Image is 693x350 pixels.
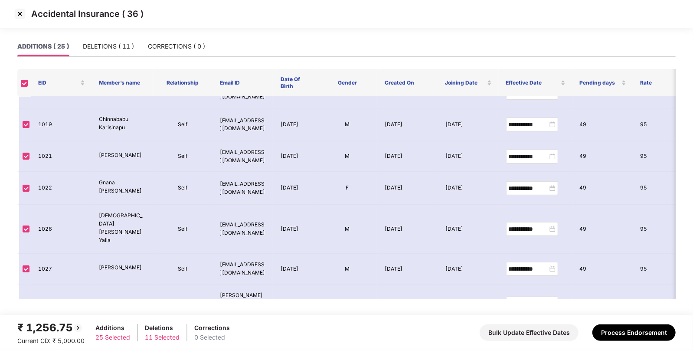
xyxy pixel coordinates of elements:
[213,205,274,254] td: [EMAIL_ADDRESS][DOMAIN_NAME]
[153,205,213,254] td: Self
[378,254,438,285] td: [DATE]
[153,141,213,172] td: Self
[213,285,274,324] td: [PERSON_NAME][EMAIL_ADDRESS][DOMAIN_NAME]
[378,172,438,205] td: [DATE]
[317,254,378,285] td: M
[274,254,317,285] td: [DATE]
[438,108,499,141] td: [DATE]
[573,254,634,285] td: 49
[573,172,634,205] td: 49
[99,264,146,272] p: [PERSON_NAME]
[99,115,146,132] p: Chinnababu Karisinapu
[274,205,317,254] td: [DATE]
[31,9,144,19] p: Accidental Insurance ( 36 )
[99,179,146,195] p: Gnana [PERSON_NAME]
[145,323,180,333] div: Deletions
[145,333,180,342] div: 11 Selected
[73,323,83,333] img: svg+xml;base64,PHN2ZyBpZD0iQmFjay0yMHgyMCIgeG1sbnM9Imh0dHA6Ly93d3cudzMub3JnLzIwMDAvc3ZnIiB3aWR0aD...
[153,69,213,97] th: Relationship
[31,141,92,172] td: 1021
[592,324,676,341] button: Process Endorsement
[573,205,634,254] td: 49
[31,108,92,141] td: 1019
[38,79,78,86] span: EID
[153,285,213,324] td: Self
[83,42,134,51] div: DELETIONS ( 11 )
[579,79,620,86] span: Pending days
[13,7,27,21] img: svg+xml;base64,PHN2ZyBpZD0iQ3Jvc3MtMzJ4MzIiIHhtbG5zPSJodHRwOi8vd3d3LnczLm9yZy8yMDAwL3N2ZyIgd2lkdG...
[31,254,92,285] td: 1027
[274,141,317,172] td: [DATE]
[480,324,579,341] button: Bulk Update Effective Dates
[99,151,146,160] p: [PERSON_NAME]
[378,141,438,172] td: [DATE]
[317,141,378,172] td: M
[148,42,205,51] div: CORRECTIONS ( 0 )
[317,108,378,141] td: M
[438,69,499,97] th: Joining Date
[213,69,274,97] th: Email ID
[378,205,438,254] td: [DATE]
[153,172,213,205] td: Self
[31,205,92,254] td: 1026
[438,205,499,254] td: [DATE]
[499,69,572,97] th: Effective Date
[31,285,92,324] td: 1033
[506,79,559,86] span: Effective Date
[274,69,317,97] th: Date Of Birth
[438,254,499,285] td: [DATE]
[194,333,230,342] div: 0 Selected
[445,79,486,86] span: Joining Date
[213,254,274,285] td: [EMAIL_ADDRESS][DOMAIN_NAME]
[95,323,130,333] div: Additions
[572,69,633,97] th: Pending days
[17,320,85,336] div: ₹ 1,256.75
[95,333,130,342] div: 25 Selected
[213,172,274,205] td: [EMAIL_ADDRESS][DOMAIN_NAME]
[153,254,213,285] td: Self
[573,285,634,324] td: 49
[317,69,378,97] th: Gender
[92,69,153,97] th: Member’s name
[317,205,378,254] td: M
[378,285,438,324] td: [DATE]
[31,69,92,97] th: EID
[573,108,634,141] td: 49
[317,285,378,324] td: M
[378,69,438,97] th: Created On
[17,42,69,51] div: ADDITIONS ( 25 )
[213,141,274,172] td: [EMAIL_ADDRESS][DOMAIN_NAME]
[274,285,317,324] td: [DATE]
[573,141,634,172] td: 49
[378,108,438,141] td: [DATE]
[274,172,317,205] td: [DATE]
[317,172,378,205] td: F
[194,323,230,333] div: Corrections
[17,337,85,344] span: Current CD: ₹ 5,000.00
[99,299,146,307] p: [PERSON_NAME]
[274,108,317,141] td: [DATE]
[31,172,92,205] td: 1022
[438,285,499,324] td: [DATE]
[153,108,213,141] td: Self
[438,141,499,172] td: [DATE]
[438,172,499,205] td: [DATE]
[213,108,274,141] td: [EMAIL_ADDRESS][DOMAIN_NAME]
[99,212,146,244] p: [DEMOGRAPHIC_DATA][PERSON_NAME] Yalla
